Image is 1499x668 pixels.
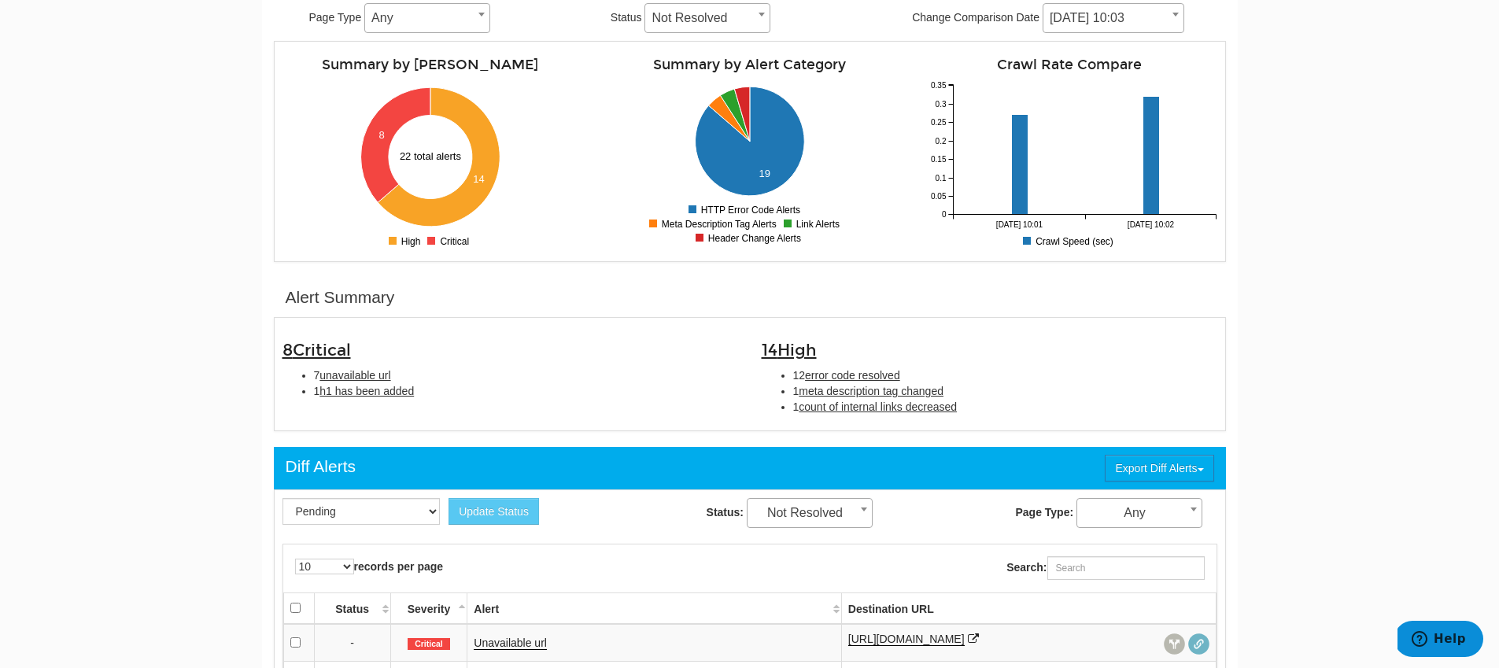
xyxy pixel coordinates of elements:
span: 14 [762,340,817,360]
span: Change Comparison Date [912,11,1039,24]
span: Not Resolved [748,502,872,524]
button: Export Diff Alerts [1105,455,1213,482]
tspan: 0.3 [935,100,946,109]
iframe: Opens a widget where you can find more information [1397,621,1483,660]
strong: Page Type: [1015,506,1073,519]
h4: Summary by [PERSON_NAME] [282,57,578,72]
td: - [314,624,390,662]
li: 12 [793,367,1217,383]
span: Any [364,3,490,33]
span: View headers [1164,633,1185,655]
span: error code resolved [805,369,900,382]
div: Alert Summary [286,286,395,309]
span: Any [365,7,489,29]
li: 1 [314,383,738,399]
tspan: 0 [941,210,946,219]
span: 8 [282,340,351,360]
th: Status: activate to sort column ascending [314,592,390,624]
th: Destination URL [841,592,1216,624]
tspan: [DATE] 10:02 [1127,220,1174,229]
span: Page Type [309,11,362,24]
span: Redirect chain [1188,633,1209,655]
input: Search: [1047,556,1205,580]
a: Unavailable url [474,637,547,650]
span: Not Resolved [747,498,873,528]
text: 22 total alerts [400,150,462,162]
tspan: 0.2 [935,137,946,146]
h4: Summary by Alert Category [602,57,898,72]
label: Search: [1006,556,1204,580]
span: 09/04/2025 10:03 [1043,7,1183,29]
div: Diff Alerts [286,455,356,478]
th: Alert: activate to sort column ascending [467,592,841,624]
th: Severity: activate to sort column descending [390,592,467,624]
span: unavailable url [319,369,390,382]
li: 7 [314,367,738,383]
a: [URL][DOMAIN_NAME] [848,633,965,646]
label: records per page [295,559,444,574]
span: High [777,340,817,360]
li: 1 [793,399,1217,415]
span: Not Resolved [644,3,770,33]
tspan: 0.1 [935,174,946,183]
tspan: 0.35 [931,81,947,90]
span: Not Resolved [645,7,770,29]
button: Update Status [449,498,539,525]
span: 09/04/2025 10:03 [1043,3,1184,33]
li: 1 [793,383,1217,399]
h4: Crawl Rate Compare [921,57,1217,72]
span: Any [1077,502,1202,524]
tspan: 0.15 [931,155,947,164]
strong: Status: [707,506,744,519]
tspan: 0.25 [931,118,947,127]
span: Status [611,11,642,24]
tspan: 0.05 [931,192,947,201]
tspan: [DATE] 10:01 [995,220,1043,229]
span: h1 has been added [319,385,414,397]
span: Critical [408,638,450,651]
select: records per page [295,559,354,574]
span: Critical [293,340,351,360]
span: count of internal links decreased [799,400,957,413]
span: meta description tag changed [799,385,943,397]
span: Any [1076,498,1202,528]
